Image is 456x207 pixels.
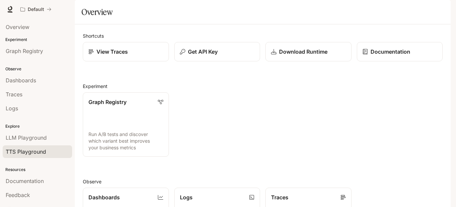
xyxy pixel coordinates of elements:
[371,48,410,56] p: Documentation
[188,48,218,56] p: Get API Key
[174,42,260,61] button: Get API Key
[88,98,127,106] p: Graph Registry
[83,92,169,157] a: Graph RegistryRun A/B tests and discover which variant best improves your business metrics
[28,7,44,12] p: Default
[279,48,327,56] p: Download Runtime
[180,193,193,201] p: Logs
[357,42,443,61] a: Documentation
[265,42,352,61] a: Download Runtime
[81,5,112,19] h1: Overview
[88,193,120,201] p: Dashboards
[17,3,54,16] button: All workspaces
[83,32,443,39] h2: Shortcuts
[96,48,128,56] p: View Traces
[88,131,163,151] p: Run A/B tests and discover which variant best improves your business metrics
[83,42,169,61] a: View Traces
[271,193,288,201] p: Traces
[83,83,443,90] h2: Experiment
[83,178,443,185] h2: Observe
